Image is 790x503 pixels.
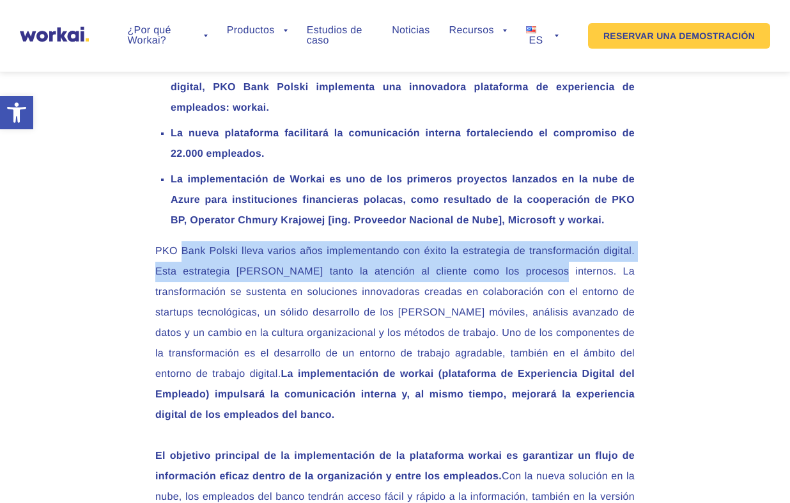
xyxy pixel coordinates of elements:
a: RESERVAR UNA DEMOSTRACIÓN [588,23,770,49]
font: La implementación de workai (plataforma de Experiencia Digital del Empleado) impulsará la comunic... [155,369,635,420]
font: PKO Bank Polski lleva varios años implementando con éxito la estrategia de transformación digital... [155,246,635,379]
font: Recursos [449,25,494,36]
font: ES [529,35,543,46]
a: Noticias [392,26,430,36]
font: Noticias [392,25,430,36]
font: Como parte del programa estratégico de transformación digital en el lugar de trabajo digital, PKO... [171,61,635,113]
font: Productos [227,25,275,36]
a: ES [526,26,559,46]
a: Productos [227,26,288,36]
font: ¿Por qué Workai? [127,25,171,46]
font: Estudios de caso [307,25,362,46]
font: La nueva plataforma facilitará la comunicación interna fortaleciendo el compromiso de 22.000 empl... [171,128,635,159]
font: El objetivo principal de la implementación de la plataforma workai es garantizar un flujo de info... [155,451,635,482]
font: RESERVAR UNA DEMOSTRACIÓN [603,31,755,41]
font: La implementación de Workai es uno de los primeros proyectos lanzados en la nube de Azure para in... [171,174,635,226]
a: Estudios de caso [307,26,373,46]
